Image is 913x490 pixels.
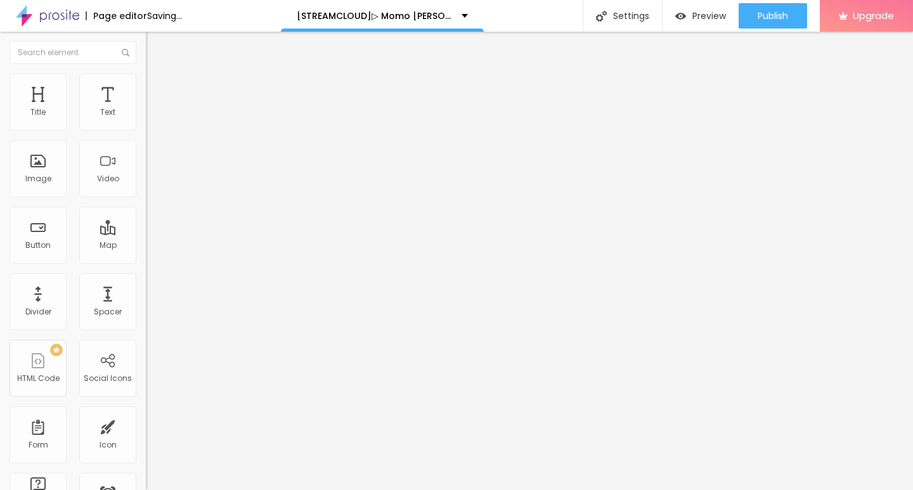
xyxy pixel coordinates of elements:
[147,11,182,20] div: Saving...
[100,241,117,250] div: Map
[853,10,894,21] span: Upgrade
[84,374,132,383] div: Social Icons
[100,441,117,449] div: Icon
[97,174,119,183] div: Video
[17,374,60,383] div: HTML Code
[30,108,46,117] div: Title
[29,441,48,449] div: Form
[297,11,452,20] p: [STREAMCLOUD]▷ Momo [PERSON_NAME] Film 2025 Deutsch
[758,11,788,21] span: Publish
[25,241,51,250] div: Button
[663,3,739,29] button: Preview
[25,307,51,316] div: Divider
[739,3,807,29] button: Publish
[146,32,913,490] iframe: Editor
[94,307,122,316] div: Spacer
[10,41,136,64] input: Search element
[122,49,129,56] img: Icone
[25,174,51,183] div: Image
[692,11,726,21] span: Preview
[100,108,115,117] div: Text
[86,11,147,20] div: Page editor
[596,11,607,22] img: Icone
[675,11,686,22] img: view-1.svg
